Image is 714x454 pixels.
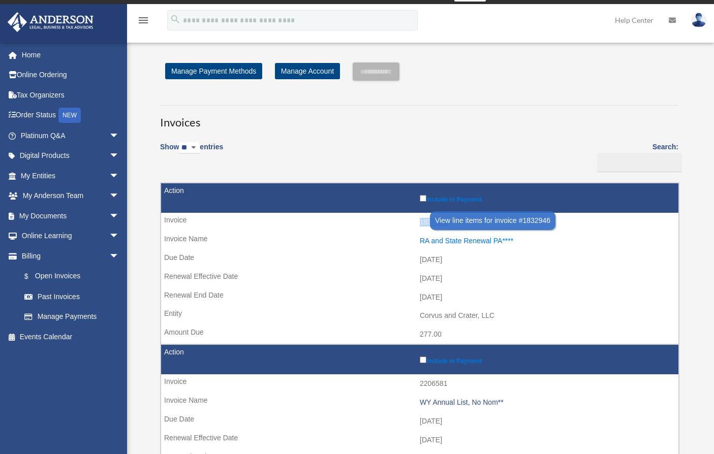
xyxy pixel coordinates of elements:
span: arrow_drop_down [109,226,130,247]
h3: Invoices [160,105,678,131]
td: 277.00 [161,325,678,344]
td: 2206581 [161,374,678,394]
a: Events Calendar [7,327,135,347]
span: $ [30,270,35,283]
label: Include in Payment [420,354,673,365]
a: Digital Productsarrow_drop_down [7,146,135,166]
td: [DATE] [161,431,678,450]
a: Manage Payments [14,307,130,327]
a: Platinum Q&Aarrow_drop_down [7,125,135,146]
img: Anderson Advisors Platinum Portal [5,12,97,32]
a: $Open Invoices [14,266,125,287]
td: Corvus and Crater, LLC [161,306,678,326]
a: Tax Organizers [7,85,135,105]
span: arrow_drop_down [109,146,130,167]
a: Home [7,45,135,65]
a: My Anderson Teamarrow_drop_down [7,186,135,206]
td: 1832946 [161,213,678,232]
input: Include in Payment [420,356,426,363]
span: arrow_drop_down [109,246,130,267]
td: [DATE] [161,412,678,431]
span: arrow_drop_down [109,166,130,186]
div: RA and State Renewal PA**** [420,237,673,245]
a: My Documentsarrow_drop_down [7,206,135,226]
a: Manage Payment Methods [165,63,262,79]
a: menu [137,18,149,26]
td: [DATE] [161,250,678,270]
img: User Pic [691,13,706,27]
i: menu [137,14,149,26]
label: Show entries [160,141,223,164]
select: Showentries [179,142,200,154]
a: Online Ordering [7,65,135,85]
span: arrow_drop_down [109,186,130,207]
a: Online Learningarrow_drop_down [7,226,135,246]
div: WY Annual List, No Nom** [420,398,673,407]
label: Include in Payment [420,193,673,203]
a: Order StatusNEW [7,105,135,126]
td: [DATE] [161,288,678,307]
label: Search: [594,141,678,172]
span: arrow_drop_down [109,125,130,146]
div: NEW [58,108,81,123]
a: Billingarrow_drop_down [7,246,130,266]
td: [DATE] [161,269,678,288]
a: Manage Account [275,63,340,79]
input: Include in Payment [420,195,426,202]
input: Search: [597,153,682,172]
a: Past Invoices [14,286,130,307]
i: search [170,14,181,25]
span: arrow_drop_down [109,206,130,226]
a: My Entitiesarrow_drop_down [7,166,135,186]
